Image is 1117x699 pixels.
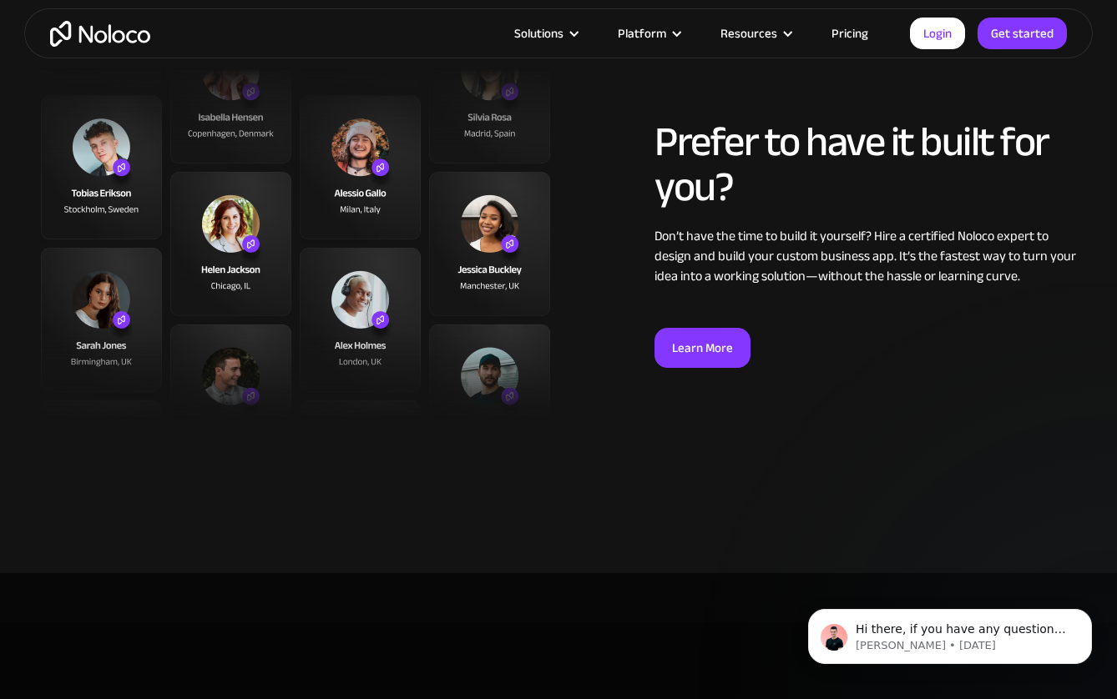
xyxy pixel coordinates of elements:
div: Solutions [514,23,564,44]
a: Learn More [655,328,751,368]
div: Don’t have the time to build it yourself? Hire a certified Noloco expert to design and build your... [655,226,1076,286]
a: home [50,21,150,47]
div: Resources [700,23,811,44]
a: Pricing [811,23,889,44]
a: Login [910,18,965,49]
h2: Prefer to have it built for you? [655,119,1076,209]
iframe: Intercom notifications message [783,574,1117,691]
div: Platform [597,23,700,44]
a: Get started [978,18,1067,49]
div: Resources [720,23,777,44]
div: Solutions [493,23,597,44]
div: Platform [618,23,666,44]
